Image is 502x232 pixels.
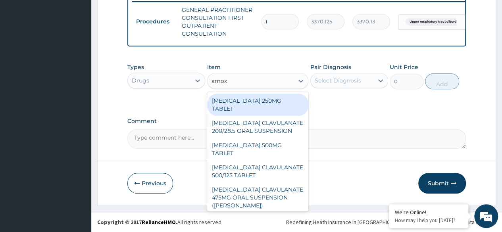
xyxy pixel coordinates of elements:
[207,138,309,160] div: [MEDICAL_DATA] 500MG TABLET
[132,14,178,29] td: Procedures
[207,182,309,213] div: [MEDICAL_DATA] CLAVULANATE 475MG ORAL SUSPENSION ([PERSON_NAME])
[286,218,496,226] div: Redefining Heath Insurance in [GEOGRAPHIC_DATA] using Telemedicine and Data Science!
[395,209,462,216] div: We're Online!
[315,77,361,84] div: Select Diagnosis
[390,63,418,71] label: Unit Price
[207,94,309,116] div: [MEDICAL_DATA] 250MG TABLET
[207,160,309,182] div: [MEDICAL_DATA] CLAVULANATE 500/125 TABLET
[425,73,459,89] button: Add
[207,116,309,138] div: [MEDICAL_DATA] CLAVULANATE 200/28.5 ORAL SUSPENSION
[418,173,466,194] button: Submit
[91,212,502,232] footer: All rights reserved.
[127,64,144,71] label: Types
[207,63,221,71] label: Item
[97,219,177,226] strong: Copyright © 2017 .
[15,40,32,59] img: d_794563401_company_1708531726252_794563401
[41,44,133,55] div: Chat with us now
[406,18,463,26] span: Upper respiratory tract disord...
[4,151,151,178] textarea: Type your message and hit 'Enter'
[395,217,462,224] p: How may I help you today?
[132,77,149,84] div: Drugs
[178,2,257,42] td: GENERAL PRACTITIONER CONSULTATION FIRST OUTPATIENT CONSULTATION
[46,67,110,147] span: We're online!
[310,63,351,71] label: Pair Diagnosis
[127,173,173,194] button: Previous
[127,118,466,125] label: Comment
[130,4,149,23] div: Minimize live chat window
[142,219,176,226] a: RelianceHMO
